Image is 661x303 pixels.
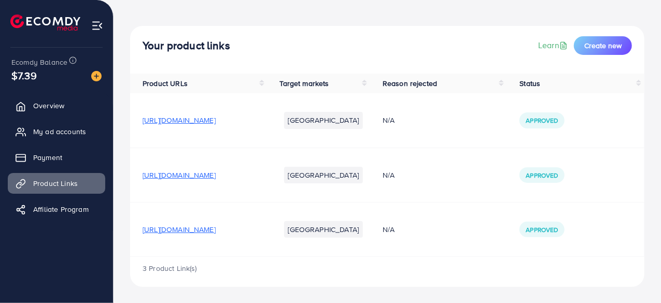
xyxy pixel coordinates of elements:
img: logo [10,15,80,31]
a: Affiliate Program [8,199,105,220]
span: [URL][DOMAIN_NAME] [143,224,216,235]
img: image [91,71,102,81]
span: [URL][DOMAIN_NAME] [143,115,216,125]
span: Reason rejected [383,78,437,89]
li: [GEOGRAPHIC_DATA] [284,167,363,183]
span: Overview [33,100,64,111]
span: Target markets [280,78,329,89]
span: 3 Product Link(s) [143,263,197,273]
span: Product URLs [143,78,188,89]
li: [GEOGRAPHIC_DATA] [284,112,363,128]
li: [GEOGRAPHIC_DATA] [284,221,363,238]
span: Approved [526,225,558,234]
span: Approved [526,171,558,180]
span: N/A [383,170,395,180]
span: N/A [383,115,395,125]
iframe: Chat [617,256,653,295]
span: N/A [383,224,395,235]
span: [URL][DOMAIN_NAME] [143,170,216,180]
span: Product Links [33,178,78,189]
span: Affiliate Program [33,204,89,214]
a: My ad accounts [8,121,105,142]
span: $7.39 [11,68,37,83]
a: Product Links [8,173,105,194]
span: Approved [526,116,558,125]
h4: Your product links [143,39,230,52]
img: menu [91,20,103,32]
span: Status [519,78,540,89]
span: Create new [584,40,622,51]
button: Create new [574,36,632,55]
a: Payment [8,147,105,168]
a: Overview [8,95,105,116]
a: Learn [538,39,570,51]
span: Ecomdy Balance [11,57,67,67]
span: My ad accounts [33,126,86,137]
span: Payment [33,152,62,163]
